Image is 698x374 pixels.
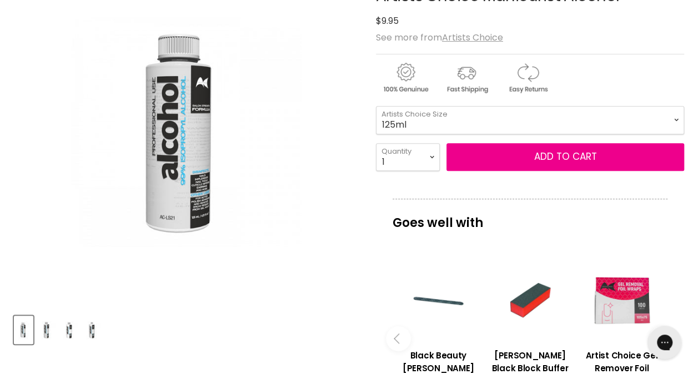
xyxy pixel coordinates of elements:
span: See more from [376,31,503,44]
span: Add to cart [534,150,596,163]
img: genuine.gif [376,61,435,95]
img: Artists Choice Manicurist Alcohol [61,317,78,343]
button: Artists Choice Manicurist Alcohol [59,316,79,344]
p: Goes well with [393,199,667,235]
img: Artists Choice Manicurist Alcohol [83,317,101,343]
img: Artists Choice Manicurist Alcohol [38,317,55,343]
img: returns.gif [498,61,557,95]
select: Quantity [376,143,440,171]
button: Add to cart [446,143,684,171]
iframe: Gorgias live chat messenger [642,322,687,363]
span: $9.95 [376,14,399,27]
a: Artists Choice [442,31,503,44]
button: Artists Choice Manicurist Alcohol [37,316,56,344]
img: shipping.gif [437,61,496,95]
div: Product thumbnails [12,312,361,344]
button: Artists Choice Manicurist Alcohol [82,316,102,344]
img: Artists Choice Manicurist Alcohol [15,317,32,343]
button: Artists Choice Manicurist Alcohol [14,316,33,344]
